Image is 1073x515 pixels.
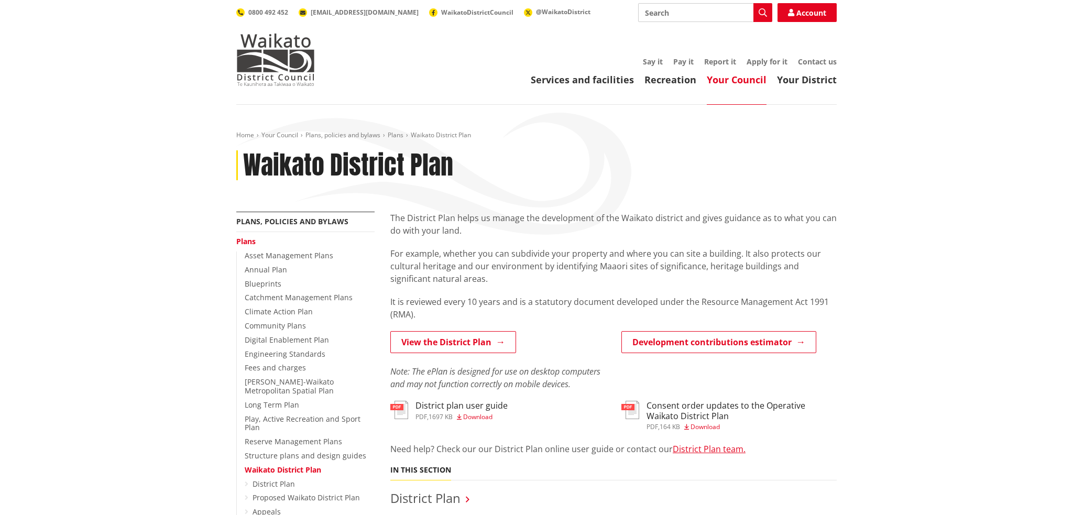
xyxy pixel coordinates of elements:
a: Recreation [644,73,696,86]
a: Reserve Management Plans [245,436,342,446]
h3: Consent order updates to the Operative Waikato District Plan [647,401,837,421]
h3: District plan user guide [415,401,508,411]
span: 0800 492 452 [248,8,288,17]
a: Plans, policies and bylaws [236,216,348,226]
a: Your Council [261,130,298,139]
a: Climate Action Plan [245,306,313,316]
a: WaikatoDistrictCouncil [429,8,513,17]
a: Fees and charges [245,363,306,372]
input: Search input [638,3,772,22]
span: pdf [415,412,427,421]
a: District plan user guide pdf,1697 KB Download [390,401,508,420]
p: The District Plan helps us manage the development of the Waikato district and gives guidance as t... [390,212,837,237]
a: District Plan [253,479,295,489]
a: District Plan team. [673,443,746,455]
a: Blueprints [245,279,281,289]
a: Report it [704,57,736,67]
span: Download [463,412,492,421]
a: Long Term Plan [245,400,299,410]
p: It is reviewed every 10 years and is a statutory document developed under the Resource Management... [390,295,837,321]
span: 164 KB [660,422,680,431]
a: Annual Plan [245,265,287,275]
img: document-pdf.svg [621,401,639,419]
a: @WaikatoDistrict [524,7,590,16]
div: , [647,424,837,430]
a: Services and facilities [531,73,634,86]
a: Say it [643,57,663,67]
img: document-pdf.svg [390,401,408,419]
a: Account [778,3,837,22]
p: Need help? Check our our District Plan online user guide or contact our [390,443,837,455]
h1: Waikato District Plan [243,150,453,181]
span: @WaikatoDistrict [536,7,590,16]
a: 0800 492 452 [236,8,288,17]
em: Note: The ePlan is designed for use on desktop computers and may not function correctly on mobile... [390,366,600,390]
a: Home [236,130,254,139]
a: Waikato District Plan [245,465,321,475]
a: View the District Plan [390,331,516,353]
a: Asset Management Plans [245,250,333,260]
a: Plans, policies and bylaws [305,130,380,139]
span: 1697 KB [429,412,453,421]
a: Pay it [673,57,694,67]
span: pdf [647,422,658,431]
a: Contact us [798,57,837,67]
nav: breadcrumb [236,131,837,140]
a: Your District [777,73,837,86]
span: Waikato District Plan [411,130,471,139]
a: Proposed Waikato District Plan [253,492,360,502]
a: Digital Enablement Plan [245,335,329,345]
a: Plans [236,236,256,246]
a: Catchment Management Plans [245,292,353,302]
p: For example, whether you can subdivide your property and where you can site a building. It also p... [390,247,837,285]
a: [PERSON_NAME]-Waikato Metropolitan Spatial Plan [245,377,334,396]
div: , [415,414,508,420]
a: Apply for it [747,57,787,67]
span: Download [691,422,720,431]
h5: In this section [390,466,451,475]
a: Consent order updates to the Operative Waikato District Plan pdf,164 KB Download [621,401,837,430]
a: Development contributions estimator [621,331,816,353]
a: Your Council [707,73,767,86]
a: Plans [388,130,403,139]
a: District Plan [390,489,461,507]
img: Waikato District Council - Te Kaunihera aa Takiwaa o Waikato [236,34,315,86]
a: Community Plans [245,321,306,331]
a: Engineering Standards [245,349,325,359]
span: [EMAIL_ADDRESS][DOMAIN_NAME] [311,8,419,17]
a: Play, Active Recreation and Sport Plan [245,414,360,433]
a: Structure plans and design guides [245,451,366,461]
a: [EMAIL_ADDRESS][DOMAIN_NAME] [299,8,419,17]
span: WaikatoDistrictCouncil [441,8,513,17]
